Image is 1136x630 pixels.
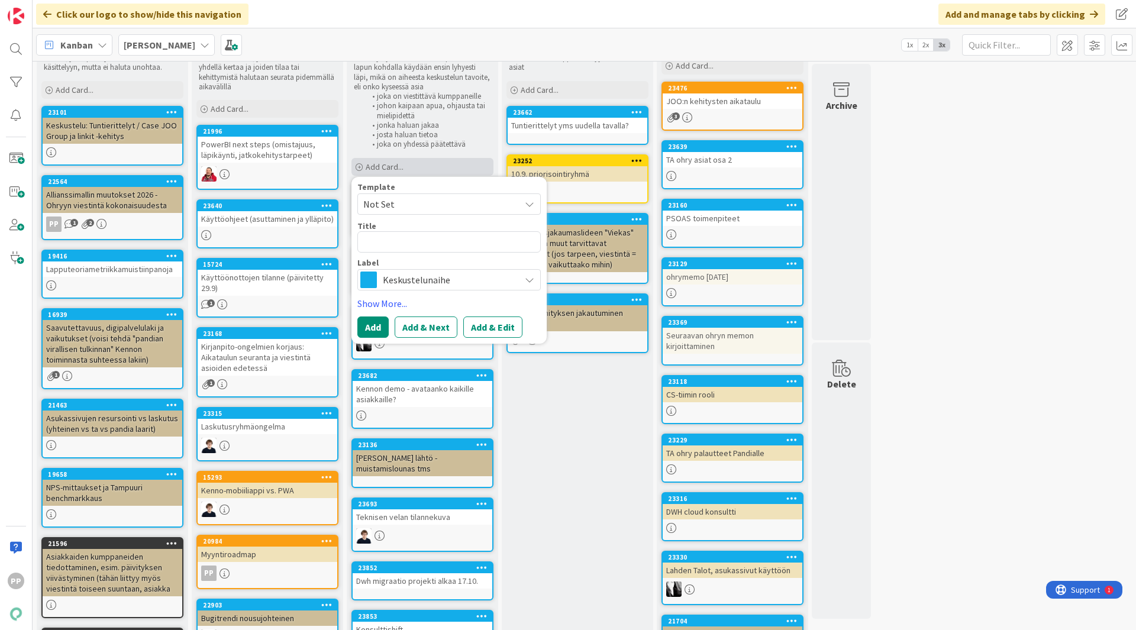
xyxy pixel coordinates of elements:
[508,166,647,182] div: 10.9. priorisointiryhmä
[198,536,337,562] div: 20984Myyntiroadmap
[663,200,802,211] div: 23160
[508,295,647,331] div: 22287Kenno kehityksen jakautuminen osioittain
[203,537,337,545] div: 20984
[357,316,389,338] button: Add
[366,121,492,130] li: jonka haluan jakaa
[521,85,559,95] span: Add Card...
[358,564,492,572] div: 23852
[43,118,182,144] div: Keskustelu: Tuntierittelyt / Case JOO Group ja linkit -kehitys
[198,536,337,547] div: 20984
[366,140,492,149] li: joka on yhdessä päätettävä
[198,126,337,137] div: 21996
[43,469,182,506] div: 19658NPS-mittaukset ja Tampuuri benchmarkkaus
[668,84,802,92] div: 23476
[358,612,492,621] div: 23853
[508,156,647,182] div: 2325210.9. priorisointiryhmä
[357,183,395,191] span: Template
[356,528,372,544] img: MT
[668,143,802,151] div: 23639
[198,472,337,498] div: 15293Kenno-mobiiliappi vs. PWA
[201,502,217,517] img: MT
[70,219,78,227] span: 1
[353,528,492,544] div: MT
[663,83,802,109] div: 23476JOO:n kehitysten aikataulu
[201,166,217,182] img: JS
[43,107,182,118] div: 23101
[8,8,24,24] img: Visit kanbanzone.com
[198,472,337,483] div: 15293
[395,316,457,338] button: Add & Next
[663,616,802,626] div: 21704
[198,600,337,626] div: 22903Bugitrendi nousujohteinen
[43,400,182,411] div: 21463
[934,39,950,51] span: 3x
[826,98,857,112] div: Archive
[663,387,802,402] div: CS-tiimin rooli
[207,379,215,387] span: 1
[198,408,337,419] div: 23315
[666,581,682,597] img: KV
[86,219,94,227] span: 2
[43,549,182,596] div: Asiakkaiden kumppaneiden tiedottaminen, esim. päivityksen viivästyminen (tähän liittyy myös viest...
[353,499,492,525] div: 23693Teknisen velan tilannekuva
[203,260,337,269] div: 15724
[198,502,337,517] div: MT
[663,259,802,285] div: 23129ohrymemo [DATE]
[203,409,337,418] div: 23315
[198,408,337,434] div: 23315Laskutusryhmäongelma
[198,328,337,339] div: 23168
[513,215,647,224] div: 23279
[663,445,802,461] div: TA ohry palautteet Pandialle
[353,563,492,589] div: 23852Dwh migraatio projekti alkaa 17.10.
[663,141,802,152] div: 23639
[201,566,217,581] div: PP
[663,317,802,354] div: 23369Seuraavan ohryn memon kirjoittaminen
[198,438,337,453] div: MT
[356,336,372,351] img: KV
[366,92,492,101] li: joka on viestittävä kumppaneille
[36,4,248,25] div: Click our logo to show/hide this navigation
[668,318,802,327] div: 23369
[43,176,182,213] div: 22564Allianssimallin muutokset 2026 - Ohryyn viestintä kokonaisuudesta
[198,270,337,296] div: Käyttöönottojen tilanne (päivitetty 29.9)
[676,60,714,71] span: Add Card...
[668,617,802,625] div: 21704
[203,127,337,135] div: 21996
[43,538,182,549] div: 21596
[8,606,24,622] img: avatar
[43,480,182,506] div: NPS-mittaukset ja Tampuuri benchmarkkaus
[663,581,802,597] div: KV
[663,552,802,578] div: 23330Lahden Talot, asukassivut käyttöön
[508,107,647,133] div: 23662Tuntierittelyt yms uudella tavalla?
[366,130,492,140] li: josta haluan tietoa
[663,493,802,504] div: 23316
[962,34,1051,56] input: Quick Filter...
[48,252,182,260] div: 19416
[43,538,182,596] div: 21596Asiakkaiden kumppaneiden tiedottaminen, esim. päivityksen viivästyminen (tähän liittyy myös ...
[201,438,217,453] img: MT
[198,600,337,610] div: 22903
[353,450,492,476] div: [PERSON_NAME] lähtö - muistamislounas tms
[43,251,182,277] div: 19416Lapputeoriametriikkamuistiinpanoja
[672,112,680,120] span: 3
[43,107,182,144] div: 23101Keskustelu: Tuntierittelyt / Case JOO Group ja linkit -kehitys
[357,259,379,267] span: Label
[357,221,376,231] label: Title
[668,260,802,268] div: 23129
[43,309,182,320] div: 16939
[62,5,64,14] div: 1
[353,381,492,407] div: Kennon demo - avataanko kaikille asiakkaille?
[668,201,802,209] div: 23160
[366,101,492,121] li: johon kaipaan apua, ohjausta tai mielipidettä
[353,336,492,351] div: KV
[198,610,337,626] div: Bugitrendi nousujohteinen
[358,441,492,449] div: 23136
[663,376,802,387] div: 23118
[353,440,492,476] div: 23136[PERSON_NAME] lähtö - muistamislounas tms
[43,176,182,187] div: 22564
[663,328,802,354] div: Seuraavan ohryn memon kirjoittaminen
[663,376,802,402] div: 23118CS-tiimin rooli
[211,104,248,114] span: Add Card...
[508,214,647,272] div: 23279Kustannusjakaumaslideen "Viekas" tiiminimi ja muut tarvittavat muutokset (jos tarpeen, viest...
[353,370,492,381] div: 23682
